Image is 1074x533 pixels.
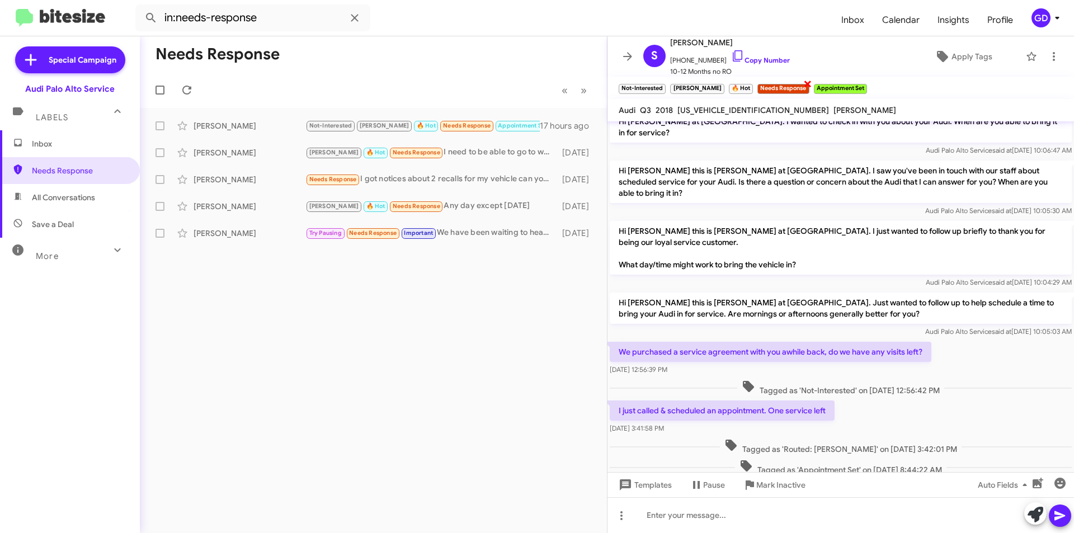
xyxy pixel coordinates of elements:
small: [PERSON_NAME] [670,84,724,94]
span: Audi [619,105,635,115]
span: [DATE] 3:41:58 PM [610,424,664,432]
span: Auto Fields [978,475,1031,495]
span: [PERSON_NAME] [309,202,359,210]
span: S [651,47,658,65]
button: Next [574,79,593,102]
span: Not-Interested [309,122,352,129]
span: [PERSON_NAME] [309,149,359,156]
span: [DATE] 12:56:39 PM [610,365,667,374]
a: Copy Number [731,56,790,64]
span: 10-12 Months no RO [670,66,790,77]
span: » [581,83,587,97]
a: Insights [929,4,978,36]
a: Inbox [832,4,873,36]
a: Profile [978,4,1022,36]
span: × [803,77,812,90]
span: Tagged as 'Appointment Set' on [DATE] 8:44:22 AM [735,459,946,475]
span: said at [992,327,1011,336]
span: Needs Response [349,229,397,237]
div: [DATE] [557,201,598,212]
span: Apply Tags [951,46,992,67]
small: 🔥 Hot [729,84,753,94]
span: Templates [616,475,672,495]
span: Needs Response [309,176,357,183]
span: 🔥 Hot [417,122,436,129]
span: Mark Inactive [756,475,805,495]
button: Mark Inactive [734,475,814,495]
div: [PERSON_NAME] [194,120,305,131]
span: Tagged as 'Routed: [PERSON_NAME]' on [DATE] 3:42:01 PM [720,438,962,455]
span: Labels [36,112,68,122]
span: [PERSON_NAME] [670,36,790,49]
button: Pause [681,475,734,495]
span: « [562,83,568,97]
small: Not-Interested [619,84,666,94]
div: [DATE] [557,228,598,239]
p: Hi [PERSON_NAME] this is [PERSON_NAME] at [GEOGRAPHIC_DATA]. I saw you've been in touch with our ... [610,161,1072,203]
span: 🔥 Hot [366,202,385,210]
button: Apply Tags [906,46,1020,67]
div: I need to be able to go to work and pick up my son to and from school. Let me know if loaners wil... [305,146,557,159]
span: said at [992,146,1012,154]
span: said at [992,206,1011,215]
span: Audi Palo Alto Service [DATE] 10:04:29 AM [926,278,1072,286]
span: Needs Response [393,202,440,210]
span: 🔥 Hot [366,149,385,156]
div: Audi Palo Alto Service [25,83,115,95]
button: Previous [555,79,574,102]
span: Save a Deal [32,219,74,230]
small: Appointment Set [814,84,867,94]
span: More [36,251,59,261]
span: Audi Palo Alto Service [DATE] 10:06:47 AM [926,146,1072,154]
input: Search [135,4,370,31]
span: Appointment Set [498,122,547,129]
span: Audi Palo Alto Service [DATE] 10:05:30 AM [925,206,1072,215]
div: [PERSON_NAME] [194,147,305,158]
span: [US_VEHICLE_IDENTIFICATION_NUMBER] [677,105,829,115]
a: Special Campaign [15,46,125,73]
span: Needs Response [443,122,491,129]
span: 2018 [656,105,673,115]
button: Templates [607,475,681,495]
small: Needs Response [757,84,809,94]
span: Q3 [640,105,651,115]
span: Pause [703,475,725,495]
span: Needs Response [32,165,127,176]
button: Auto Fields [969,475,1040,495]
nav: Page navigation example [555,79,593,102]
p: I just called & scheduled an appointment. One service left [610,400,835,421]
a: Calendar [873,4,929,36]
div: Any day except [DATE] [305,200,557,213]
span: All Conversations [32,192,95,203]
span: Inbox [32,138,127,149]
div: GD [1031,8,1051,27]
p: Hi [PERSON_NAME] this is [PERSON_NAME] at [GEOGRAPHIC_DATA]. I just wanted to follow up briefly t... [610,221,1072,275]
div: I just called & scheduled an appointment. One service left [305,119,540,132]
span: Try Pausing [309,229,342,237]
div: [DATE] [557,147,598,158]
span: [PERSON_NAME] [360,122,409,129]
button: GD [1022,8,1062,27]
div: I got notices about 2 recalls for my vehicle can you schedule those repairs? Do you have that inf... [305,173,557,186]
span: Needs Response [393,149,440,156]
div: [PERSON_NAME] [194,174,305,185]
p: We purchased a service agreement with you awhile back, do we have any visits left? [610,342,931,362]
p: Hi [PERSON_NAME] this is [PERSON_NAME] at [GEOGRAPHIC_DATA]. Just wanted to follow up to help sch... [610,293,1072,324]
span: Audi Palo Alto Service [DATE] 10:05:03 AM [925,327,1072,336]
span: Important [404,229,433,237]
span: [PERSON_NAME] [833,105,896,115]
span: Special Campaign [49,54,116,65]
p: Hi [PERSON_NAME] at [GEOGRAPHIC_DATA]. I wanted to check in with you about your Audi. When are yo... [610,111,1072,143]
div: [PERSON_NAME] [194,201,305,212]
div: [DATE] [557,174,598,185]
span: [PHONE_NUMBER] [670,49,790,66]
div: 17 hours ago [540,120,598,131]
div: We have been waiting to hear from you about the part. We keep being told it isn't in to do the se... [305,227,557,239]
span: said at [992,278,1012,286]
div: [PERSON_NAME] [194,228,305,239]
h1: Needs Response [156,45,280,63]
